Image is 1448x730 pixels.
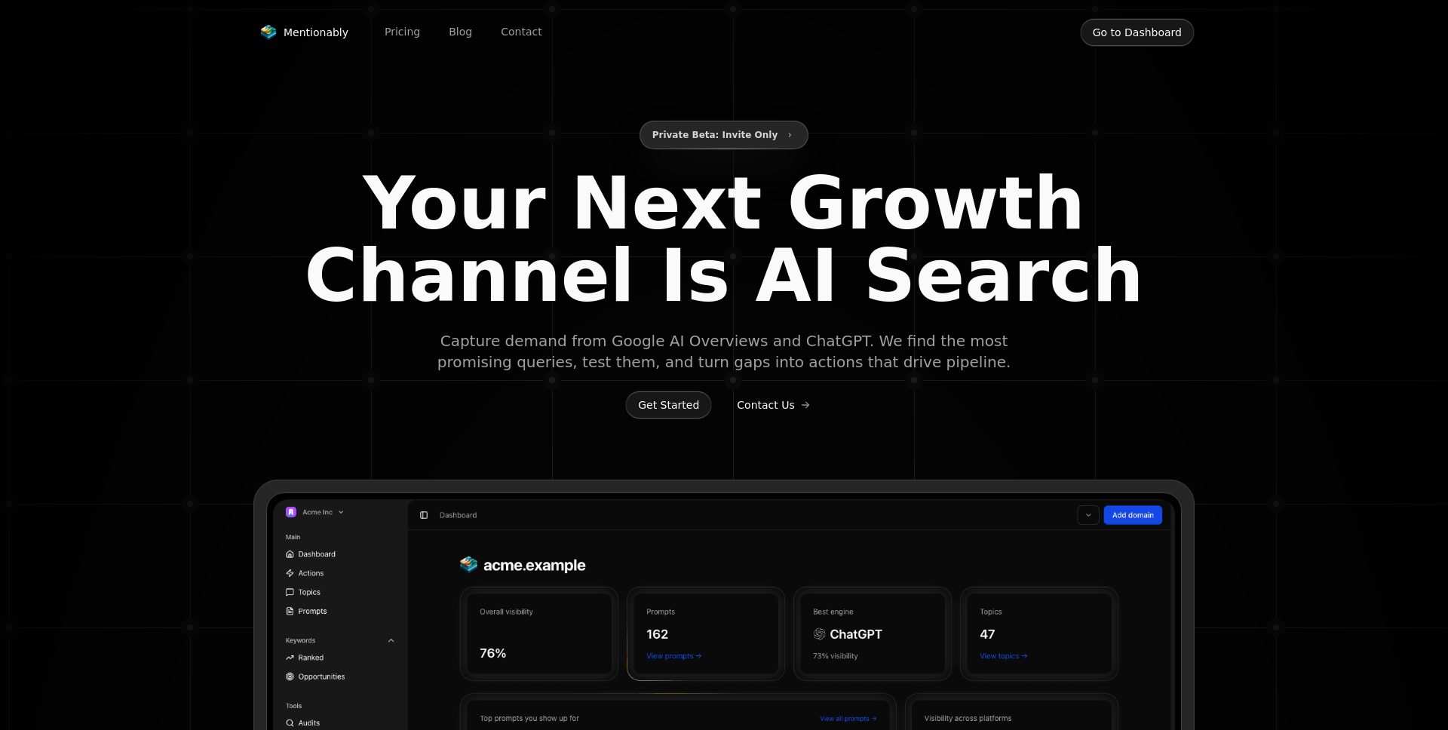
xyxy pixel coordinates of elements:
span: Mentionably [284,25,348,40]
img: Mentionably logo [259,25,278,40]
button: Go to Dashboard [1080,18,1195,47]
a: Blog [437,20,484,44]
span: Capture demand from Google AI Overviews and ChatGPT. We find the most promising queries, test the... [434,330,1014,373]
span: Private Beta: Invite Only [652,126,778,144]
span: Contact Us [737,397,794,413]
a: Mentionably [253,22,354,43]
button: Get Started [625,391,712,419]
button: Private Beta: Invite Only [640,121,809,149]
a: Pricing [373,20,432,44]
button: Contact Us [724,391,822,419]
a: Contact [489,20,554,44]
span: Your Next Growth Channel Is AI Search [290,167,1158,312]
